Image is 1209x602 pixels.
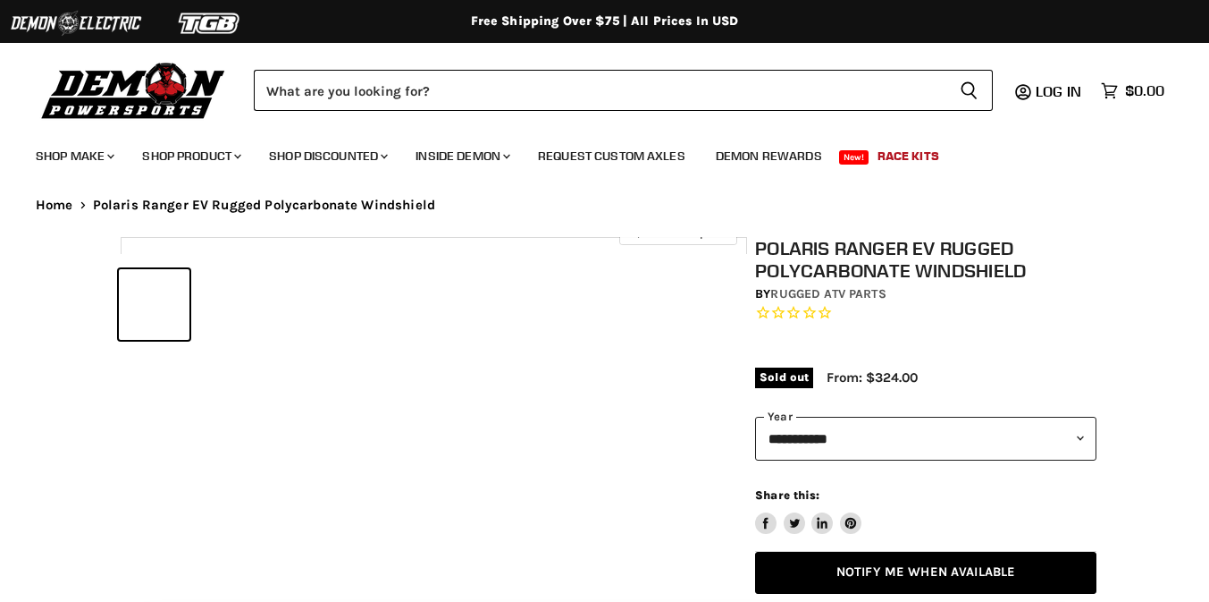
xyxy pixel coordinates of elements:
span: Rated 0.0 out of 5 stars 0 reviews [755,304,1096,323]
a: Demon Rewards [702,138,835,174]
select: year [755,417,1096,461]
a: Request Custom Axles [525,138,699,174]
div: by [755,284,1096,304]
span: $0.00 [1125,82,1164,99]
span: New! [839,150,869,165]
img: Demon Powersports [36,58,231,122]
a: Shop Make [22,138,125,174]
span: Sold out [755,368,813,387]
a: Shop Discounted [256,138,399,174]
span: Polaris Ranger EV Rugged Polycarbonate Windshield [93,198,435,213]
a: Race Kits [864,138,953,174]
span: Click to expand [628,225,727,239]
a: Notify Me When Available [755,552,1096,594]
a: Log in [1028,83,1092,99]
h1: Polaris Ranger EV Rugged Polycarbonate Windshield [755,237,1096,282]
a: Inside Demon [402,138,521,174]
button: Search [945,70,993,111]
span: From: $324.00 [827,369,918,386]
a: Rugged ATV Parts [770,286,886,301]
a: Home [36,198,73,213]
input: Search [254,70,945,111]
a: $0.00 [1092,78,1173,104]
img: TGB Logo 2 [143,6,277,40]
a: Shop Product [129,138,252,174]
button: IMAGE thumbnail [119,269,189,340]
img: Demon Electric Logo 2 [9,6,143,40]
aside: Share this: [755,488,861,535]
span: Share this: [755,488,819,502]
ul: Main menu [22,131,1160,174]
span: Log in [1036,82,1081,100]
form: Product [254,70,993,111]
